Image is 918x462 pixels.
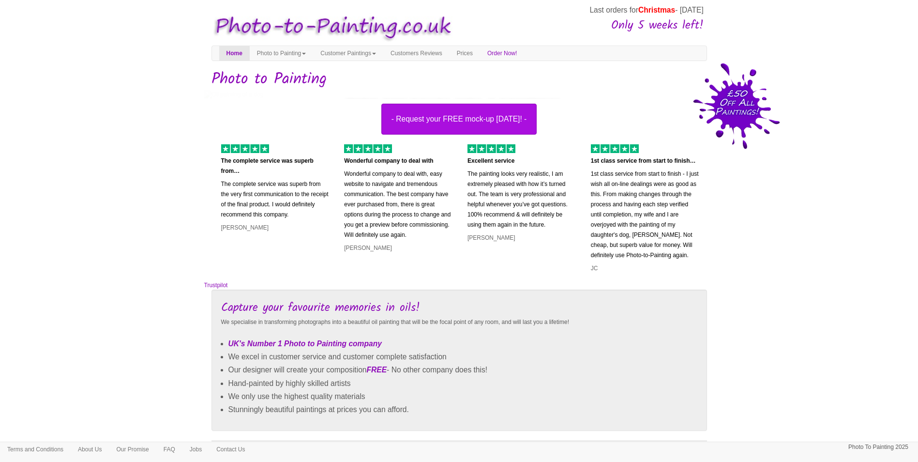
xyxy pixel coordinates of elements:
div: Turn any photo into a painting! [345,97,558,122]
button: - Request your FREE mock-up [DATE]! - [381,104,537,135]
p: [PERSON_NAME] [467,233,576,243]
p: [PERSON_NAME] [344,243,453,253]
a: Photo to Painting [250,46,313,61]
p: Wonderful company to deal with, easy website to navigate and tremendous communication. The best c... [344,169,453,240]
a: Order Now! [480,46,524,61]
a: Trustpilot [204,282,228,289]
h3: Only 5 weeks left! [456,19,704,32]
p: The complete service was superb from the very first communication to the receipt of the final pro... [221,179,330,220]
a: About Us [71,442,109,457]
a: Jobs [182,442,209,457]
p: The complete service was superb from… [221,156,330,176]
li: Our designer will create your composition - No other company does this! [228,363,697,376]
li: We only use the highest quality materials [228,390,697,403]
img: 5 of out 5 stars [591,144,639,153]
p: JC [591,263,700,274]
span: Last orders for - [DATE] [589,6,703,14]
li: Stunningly beautiful paintings at prices you can afford. [228,403,697,416]
a: Our Promise [109,442,156,457]
p: The painting looks very realistic, I am extremely pleased with how it’s turned out. The team is v... [467,169,576,230]
a: FAQ [156,442,182,457]
img: 5 of out 5 stars [467,144,515,153]
img: Oil painting of a dog [204,91,264,99]
p: Wonderful company to deal with [344,156,453,166]
p: [PERSON_NAME] [221,223,330,233]
h3: Capture your favourite memories in oils! [221,302,697,314]
img: 5 of out 5 stars [344,144,392,153]
em: UK's Number 1 Photo to Painting company [228,339,382,348]
a: Contact Us [209,442,252,457]
h1: Photo to Painting [211,71,707,88]
img: 5 of out 5 stars [221,144,269,153]
a: - Request your FREE mock-up [DATE]! - [204,91,714,135]
p: Excellent service [467,156,576,166]
p: 1st class service from start to finish - I just wish all on-line dealings were as good as this. F... [591,169,700,261]
li: We excel in customer service and customer complete satisfaction [228,350,697,363]
p: 1st class service from start to finish… [591,156,700,166]
a: Customer Paintings [313,46,383,61]
span: Christmas [638,6,675,14]
p: Photo To Painting 2025 [848,442,908,452]
em: FREE [367,366,387,374]
img: 50 pound price drop [693,63,780,149]
img: Photo to Painting [207,9,454,46]
a: Home [219,46,250,61]
p: We specialise in transforming photographs into a beautiful oil painting that will be the focal po... [221,317,697,327]
li: Hand-painted by highly skilled artists [228,377,697,390]
a: Prices [450,46,480,61]
a: Customers Reviews [383,46,450,61]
